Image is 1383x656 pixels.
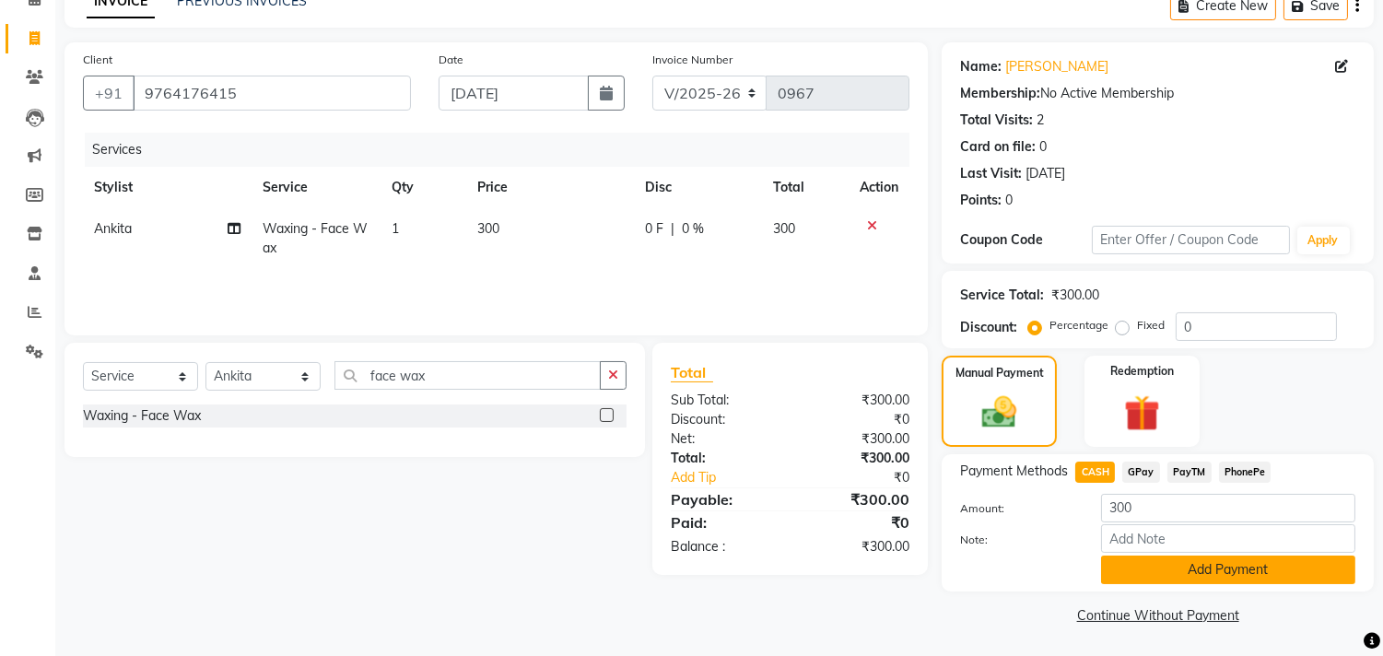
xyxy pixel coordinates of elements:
div: [DATE] [1026,164,1065,183]
div: Balance : [657,537,791,556]
div: Coupon Code [960,230,1092,250]
span: Payment Methods [960,462,1068,481]
span: 300 [773,220,795,237]
label: Date [439,52,463,68]
input: Add Note [1101,524,1355,553]
span: Total [671,363,713,382]
th: Total [762,167,850,208]
div: ₹300.00 [791,391,924,410]
label: Invoice Number [652,52,733,68]
span: CASH [1075,462,1115,483]
th: Action [849,167,909,208]
th: Qty [381,167,466,208]
button: Apply [1297,227,1350,254]
div: Net: [657,429,791,449]
span: GPay [1122,462,1160,483]
button: +91 [83,76,135,111]
label: Manual Payment [955,365,1044,381]
div: Membership: [960,84,1040,103]
div: ₹300.00 [791,429,924,449]
th: Disc [634,167,762,208]
div: ₹300.00 [791,449,924,468]
a: Add Tip [657,468,813,487]
div: No Active Membership [960,84,1355,103]
div: ₹300.00 [791,488,924,510]
div: Total: [657,449,791,468]
div: Waxing - Face Wax [83,406,201,426]
span: 1 [392,220,399,237]
button: Add Payment [1101,556,1355,584]
input: Enter Offer / Coupon Code [1092,226,1289,254]
input: Search by Name/Mobile/Email/Code [133,76,411,111]
div: Payable: [657,488,791,510]
th: Service [252,167,381,208]
div: ₹0 [791,410,924,429]
div: 0 [1005,191,1013,210]
span: PayTM [1167,462,1212,483]
span: Waxing - Face Wax [263,220,368,256]
div: Services [85,133,923,167]
div: Card on file: [960,137,1036,157]
label: Note: [946,532,1087,548]
div: Last Visit: [960,164,1022,183]
div: Total Visits: [960,111,1033,130]
span: 300 [477,220,499,237]
input: Search or Scan [334,361,601,390]
label: Client [83,52,112,68]
div: ₹300.00 [1051,286,1099,305]
div: Paid: [657,511,791,533]
th: Price [466,167,634,208]
span: 0 % [682,219,704,239]
div: ₹300.00 [791,537,924,556]
span: Ankita [94,220,132,237]
div: Sub Total: [657,391,791,410]
div: Discount: [960,318,1017,337]
label: Redemption [1110,363,1174,380]
img: _cash.svg [971,392,1026,432]
span: PhonePe [1219,462,1272,483]
span: | [671,219,674,239]
div: ₹0 [813,468,924,487]
div: 0 [1039,137,1047,157]
div: Points: [960,191,1002,210]
div: 2 [1037,111,1044,130]
span: 0 F [645,219,663,239]
input: Amount [1101,494,1355,522]
div: Name: [960,57,1002,76]
div: Discount: [657,410,791,429]
label: Fixed [1137,317,1165,334]
label: Amount: [946,500,1087,517]
label: Percentage [1049,317,1108,334]
div: Service Total: [960,286,1044,305]
img: _gift.svg [1113,391,1171,436]
a: [PERSON_NAME] [1005,57,1108,76]
div: ₹0 [791,511,924,533]
a: Continue Without Payment [945,606,1370,626]
th: Stylist [83,167,252,208]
